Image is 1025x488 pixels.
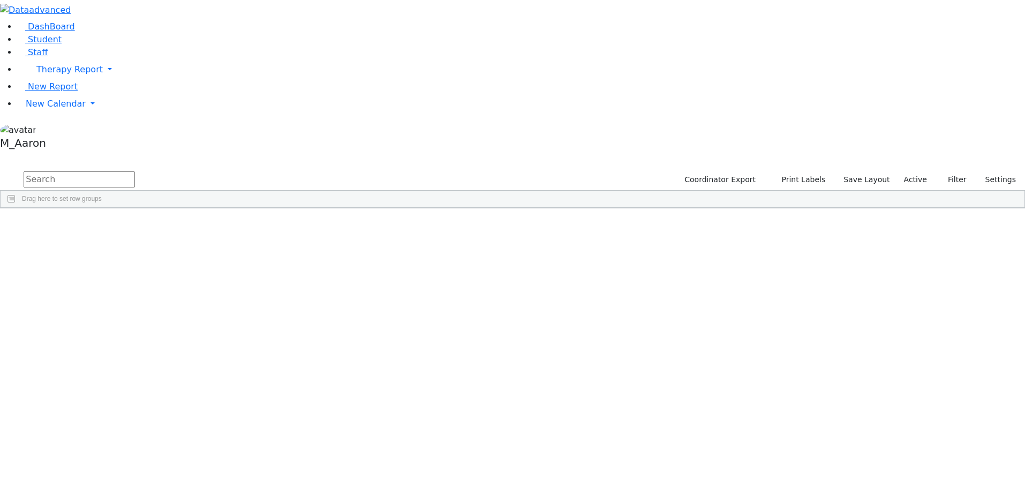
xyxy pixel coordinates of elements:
span: New Report [28,81,78,92]
button: Settings [971,171,1021,188]
button: Filter [934,171,971,188]
span: Drag here to set row groups [22,195,102,202]
input: Search [24,171,135,187]
button: Coordinator Export [677,171,760,188]
span: New Calendar [26,99,86,109]
button: Print Labels [769,171,830,188]
a: New Calendar [17,93,1025,115]
span: Staff [28,47,48,57]
span: DashBoard [28,21,75,32]
a: Student [17,34,62,44]
a: Staff [17,47,48,57]
a: Therapy Report [17,59,1025,80]
label: Active [899,171,932,188]
span: Therapy Report [36,64,103,74]
button: Save Layout [839,171,894,188]
span: Student [28,34,62,44]
a: DashBoard [17,21,75,32]
a: New Report [17,81,78,92]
